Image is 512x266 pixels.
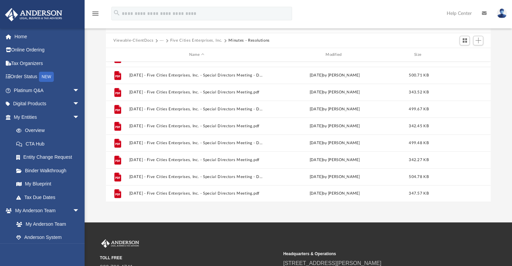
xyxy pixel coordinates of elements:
[170,38,222,44] button: Five Cities Enterprises, Inc.
[129,52,264,58] div: Name
[409,73,428,77] span: 500.71 KB
[497,8,507,18] img: User Pic
[100,239,140,248] img: Anderson Advisors Platinum Portal
[113,9,120,17] i: search
[5,70,90,84] a: Order StatusNEW
[113,38,153,44] button: Viewable-ClientDocs
[409,107,428,111] span: 499.67 KB
[106,62,491,202] div: grid
[3,8,64,21] img: Anderson Advisors Platinum Portal
[129,90,264,94] button: [DATE] - Five Cities Enterprises, Inc. - Special Directors Meeting.pdf
[228,38,270,44] button: Minutes - Resolutions
[129,191,264,196] button: [DATE] - Five Cities Enterprises, Inc. - Special Directors Meeting.pdf
[129,141,264,145] button: [DATE] - Five Cities Enterprises, Inc. - Special Directors Meeting - DocuSigned.pdf
[5,204,86,218] a: My Anderson Teamarrow_drop_down
[267,140,402,146] div: [DATE] by [PERSON_NAME]
[91,13,99,18] a: menu
[73,84,86,97] span: arrow_drop_down
[409,90,428,94] span: 343.52 KB
[267,123,402,129] div: [DATE] by [PERSON_NAME]
[73,204,86,218] span: arrow_drop_down
[283,251,462,257] small: Headquarters & Operations
[109,52,126,58] div: id
[9,177,86,191] a: My Blueprint
[91,9,99,18] i: menu
[129,107,264,111] button: [DATE] - Five Cities Enterprises, Inc. - Special Directors Meeting - DocuSigned.pdf
[73,97,86,111] span: arrow_drop_down
[267,72,402,79] div: [DATE] by [PERSON_NAME]
[129,175,264,179] button: [DATE] - Five Cities Enterprises, Inc. - Special Directors Meeting - DocuSigned.pdf
[5,84,90,97] a: Platinum Q&Aarrow_drop_down
[9,164,90,177] a: Binder Walkthrough
[9,137,90,151] a: CTA Hub
[9,231,86,244] a: Anderson System
[5,43,90,57] a: Online Ordering
[409,141,428,145] span: 499.48 KB
[73,110,86,124] span: arrow_drop_down
[267,157,402,163] div: [DATE] by [PERSON_NAME]
[160,38,164,44] button: ···
[283,260,381,266] a: [STREET_ADDRESS][PERSON_NAME]
[409,175,428,179] span: 504.78 KB
[100,255,279,261] small: TOLL FREE
[129,73,264,77] button: [DATE] - Five Cities Enterprises, Inc. - Special Directors Meeting - DocuSigned.pdf
[409,158,428,162] span: 342.27 KB
[39,72,54,82] div: NEW
[473,36,483,45] button: Add
[267,106,402,112] div: [DATE] by [PERSON_NAME]
[5,110,90,124] a: My Entitiesarrow_drop_down
[9,124,90,137] a: Overview
[9,151,90,164] a: Entity Change Request
[267,52,402,58] div: Modified
[9,191,90,204] a: Tax Due Dates
[435,52,483,58] div: id
[267,174,402,180] div: [DATE] by [PERSON_NAME]
[460,36,470,45] button: Switch to Grid View
[5,57,90,70] a: Tax Organizers
[9,217,83,231] a: My Anderson Team
[267,89,402,95] div: [DATE] by [PERSON_NAME]
[405,52,432,58] div: Size
[5,30,90,43] a: Home
[409,192,428,195] span: 347.57 KB
[267,191,402,197] div: [DATE] by [PERSON_NAME]
[129,158,264,162] button: [DATE] - Five Cities Enterprises, Inc. - Special Directors Meeting.pdf
[409,124,428,128] span: 342.45 KB
[5,97,90,111] a: Digital Productsarrow_drop_down
[129,124,264,128] button: [DATE] - Five Cities Enterprises, Inc. - Special Directors Meeting.pdf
